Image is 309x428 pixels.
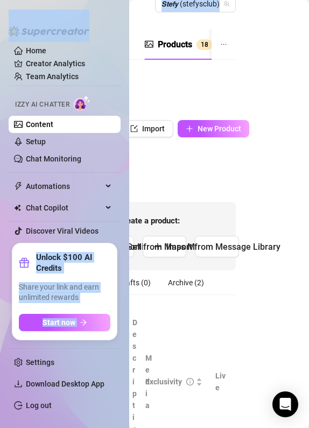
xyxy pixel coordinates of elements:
a: Discover Viral Videos [26,227,99,235]
span: Chat Copilot [26,199,102,216]
span: team [223,1,230,7]
div: Products [158,38,192,51]
span: ellipsis [220,41,227,48]
span: Import from Message Library [166,242,280,252]
span: picture [145,40,153,48]
span: Share your link and earn unlimited rewards [19,282,110,303]
a: Log out [26,401,52,410]
button: Start nowarrow-right [19,314,110,331]
span: plus [153,242,162,251]
span: Start now [43,318,75,327]
span: info-circle [186,378,194,385]
span: New Product [198,124,241,133]
a: Content [26,120,53,129]
a: Chat Monitoring [26,155,81,163]
span: 8 [205,41,208,48]
img: AI Chatter [74,95,90,111]
div: Archive (2) [168,277,204,289]
img: logo-BBDzfeDw.svg [9,26,89,37]
div: Exclusivity [145,376,182,388]
sup: 18 [196,39,213,50]
span: Automations [26,178,102,195]
a: Settings [26,358,54,367]
button: Import from Mass Messages [143,236,186,257]
span: Izzy AI Chatter [15,100,69,110]
span: Import [142,124,165,133]
span: 1 [201,41,205,48]
span: gift [19,257,30,268]
span: arrow-right [80,319,87,326]
strong: Unlock $100 AI Credits [36,252,110,273]
a: Setup [26,137,46,146]
a: Home [26,46,46,55]
span: thunderbolt [14,182,23,191]
button: Import [122,120,173,137]
strong: Quickly create a product: [90,216,180,226]
button: ellipsis [212,30,236,60]
span: import [130,125,138,132]
span: Download Desktop App [26,380,104,388]
div: Drafts (0) [118,277,151,289]
a: Team Analytics [26,72,79,81]
span: plus [186,125,193,132]
button: Import from Message Library [195,236,238,257]
img: Chat Copilot [14,204,21,212]
a: Creator Analytics [26,55,112,72]
div: Open Intercom Messenger [272,391,298,417]
span: download [14,380,23,388]
button: New Product [178,120,249,137]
